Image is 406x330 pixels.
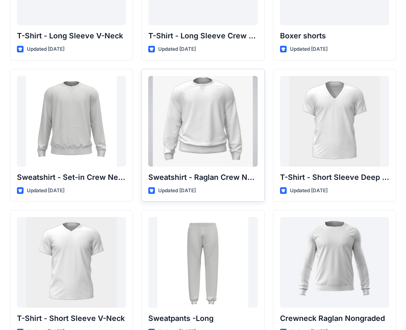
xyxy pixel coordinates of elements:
[148,76,257,167] a: Sweatshirt - Raglan Crew Neck
[17,30,126,42] p: T-Shirt - Long Sleeve V-Neck
[280,76,389,167] a: T-Shirt - Short Sleeve Deep V-Neck
[290,45,328,54] p: Updated [DATE]
[27,186,64,195] p: Updated [DATE]
[27,45,64,54] p: Updated [DATE]
[280,30,389,42] p: Boxer shorts
[17,313,126,324] p: T-Shirt - Short Sleeve V-Neck
[158,186,196,195] p: Updated [DATE]
[280,217,389,308] a: Crewneck Raglan Nongraded
[17,76,126,167] a: Sweatshirt - Set-in Crew Neck w Kangaroo Pocket
[148,172,257,183] p: Sweatshirt - Raglan Crew Neck
[280,172,389,183] p: T-Shirt - Short Sleeve Deep V-Neck
[290,186,328,195] p: Updated [DATE]
[148,30,257,42] p: T-Shirt - Long Sleeve Crew Neck
[148,313,257,324] p: Sweatpants -Long
[17,172,126,183] p: Sweatshirt - Set-in Crew Neck w Kangaroo Pocket
[280,313,389,324] p: Crewneck Raglan Nongraded
[148,217,257,308] a: Sweatpants -Long
[158,45,196,54] p: Updated [DATE]
[17,217,126,308] a: T-Shirt - Short Sleeve V-Neck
